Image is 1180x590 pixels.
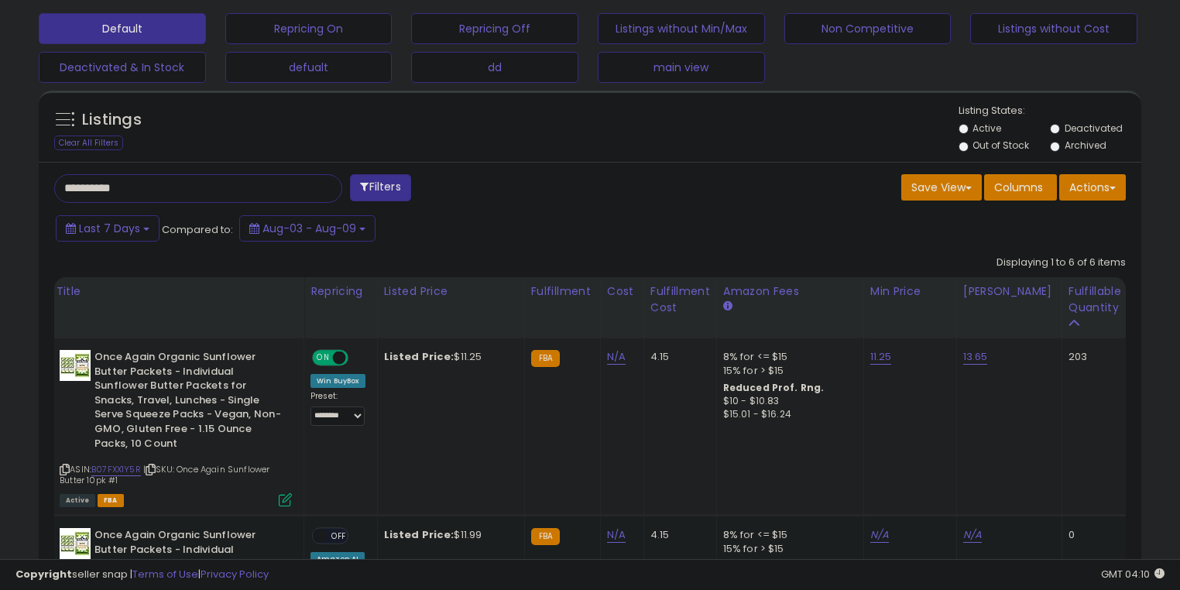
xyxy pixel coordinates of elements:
p: Listing States: [959,104,1142,118]
button: dd [411,52,578,83]
button: Filters [350,174,410,201]
a: N/A [607,349,626,365]
button: main view [598,52,765,83]
span: | SKU: Once Again Sunflower Butter 10pk #1 [60,463,270,486]
div: Displaying 1 to 6 of 6 items [996,256,1126,270]
span: Compared to: [162,222,233,237]
button: Columns [984,174,1057,201]
div: Fulfillment Cost [650,283,710,316]
div: Amazon Fees [723,283,857,300]
label: Deactivated [1065,122,1123,135]
div: $15.01 - $16.24 [723,408,852,421]
small: Amazon Fees. [723,300,732,314]
div: Title [56,283,297,300]
div: Fulfillable Quantity [1069,283,1122,316]
div: Listed Price [384,283,518,300]
button: Save View [901,174,982,201]
div: 4.15 [650,350,705,364]
div: seller snap | | [15,568,269,582]
button: Last 7 Days [56,215,160,242]
span: Columns [994,180,1043,195]
div: 4.15 [650,528,705,542]
b: Listed Price: [384,527,455,542]
b: Reduced Prof. Rng. [723,381,825,394]
button: Non Competitive [784,13,952,44]
span: 2025-08-17 04:10 GMT [1101,567,1165,581]
button: Listings without Min/Max [598,13,765,44]
a: N/A [870,527,889,543]
button: Actions [1059,174,1126,201]
div: Cost [607,283,637,300]
span: Aug-03 - Aug-09 [262,221,356,236]
label: Archived [1065,139,1106,152]
span: All listings currently available for purchase on Amazon [60,494,95,507]
div: ASIN: [60,350,292,505]
div: Clear All Filters [54,135,123,150]
div: 15% for > $15 [723,364,852,378]
span: FBA [98,494,124,507]
div: Fulfillment [531,283,594,300]
a: 11.25 [870,349,892,365]
small: FBA [531,528,560,545]
button: Default [39,13,206,44]
label: Active [972,122,1001,135]
div: Min Price [870,283,950,300]
div: 8% for <= $15 [723,528,852,542]
div: 15% for > $15 [723,542,852,556]
div: 203 [1069,350,1117,364]
div: $10 - $10.83 [723,395,852,408]
a: N/A [607,527,626,543]
div: Preset: [310,391,365,426]
button: Listings without Cost [970,13,1137,44]
div: Win BuyBox [310,374,365,388]
a: N/A [963,527,982,543]
div: $11.25 [384,350,513,364]
img: 51IAJxQBhQL._SL40_.jpg [60,528,91,559]
strong: Copyright [15,567,72,581]
img: 51IAJxQBhQL._SL40_.jpg [60,350,91,381]
a: Privacy Policy [201,567,269,581]
div: 8% for <= $15 [723,350,852,364]
div: $11.99 [384,528,513,542]
span: OFF [327,530,352,543]
span: OFF [346,352,371,365]
small: FBA [531,350,560,367]
button: Repricing Off [411,13,578,44]
a: B07FXX1Y5R [91,463,141,476]
div: 0 [1069,528,1117,542]
button: Deactivated & In Stock [39,52,206,83]
span: Last 7 Days [79,221,140,236]
a: Terms of Use [132,567,198,581]
h5: Listings [82,109,142,131]
a: 13.65 [963,349,988,365]
button: defualt [225,52,393,83]
span: ON [314,352,333,365]
label: Out of Stock [972,139,1029,152]
button: Repricing On [225,13,393,44]
div: Repricing [310,283,371,300]
button: Aug-03 - Aug-09 [239,215,376,242]
div: [PERSON_NAME] [963,283,1055,300]
b: Once Again Organic Sunflower Butter Packets - Individual Sunflower Butter Packets for Snacks, Tra... [94,350,283,455]
b: Listed Price: [384,349,455,364]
